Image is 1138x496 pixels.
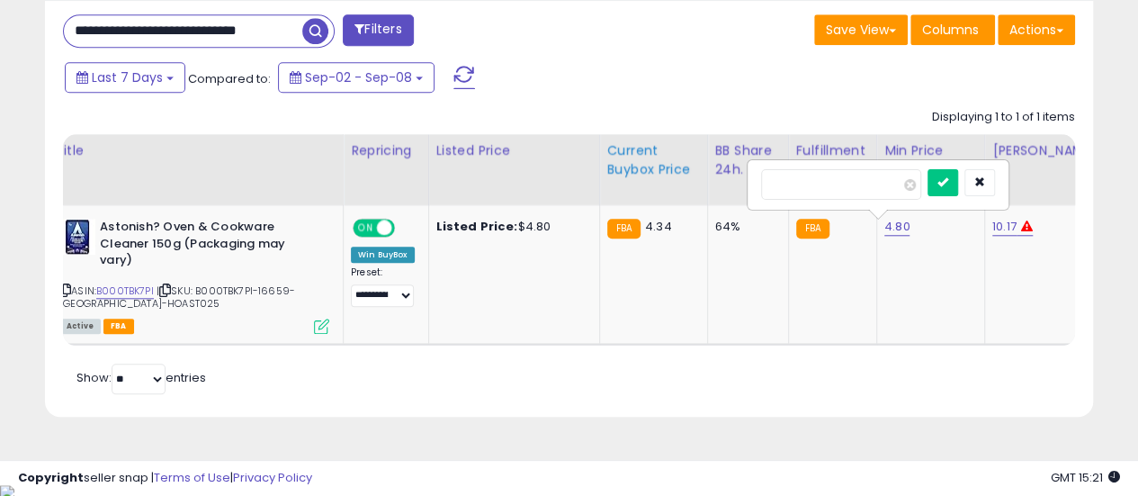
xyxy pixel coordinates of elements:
div: ASIN: [59,219,329,332]
div: Win BuyBox [351,247,415,263]
small: FBA [796,219,829,239]
span: Columns [922,21,979,39]
div: Repricing [351,141,421,160]
div: Displaying 1 to 1 of 1 items [932,109,1075,126]
button: Last 7 Days [65,62,185,93]
div: Min Price [884,141,977,160]
a: B000TBK7PI [96,284,154,299]
a: Terms of Use [154,469,230,486]
button: Actions [998,14,1075,45]
b: Astonish? Oven & Cookware Cleaner 150g (Packaging may vary) [100,219,318,274]
a: 10.17 [992,218,1017,236]
span: Compared to: [188,70,271,87]
small: FBA [607,219,641,239]
div: Listed Price [436,141,592,160]
span: Last 7 Days [92,68,163,86]
div: 64% [715,219,775,235]
div: seller snap | | [18,470,312,487]
b: Listed Price: [436,218,518,235]
div: Fulfillment [796,141,869,160]
a: Privacy Policy [233,469,312,486]
div: Title [55,141,336,160]
span: OFF [392,221,421,236]
div: [PERSON_NAME] [992,141,1099,160]
span: ON [354,221,377,236]
div: BB Share 24h. [715,141,781,179]
span: Show: entries [76,369,206,386]
img: 41m5Qruk6fL._SL40_.jpg [59,219,95,255]
button: Sep-02 - Sep-08 [278,62,435,93]
span: FBA [103,319,134,334]
span: 2025-09-16 15:21 GMT [1051,469,1120,486]
div: $4.80 [436,219,586,235]
button: Columns [910,14,995,45]
a: 4.80 [884,218,910,236]
button: Filters [343,14,413,46]
span: | SKU: B000TBK7PI-16659-[GEOGRAPHIC_DATA]-HOAST025 [59,284,295,311]
span: 4.34 [645,218,672,235]
span: All listings currently available for purchase on Amazon [59,319,101,334]
div: Current Buybox Price [607,141,700,179]
div: Preset: [351,266,415,307]
span: Sep-02 - Sep-08 [305,68,412,86]
strong: Copyright [18,469,84,486]
button: Save View [814,14,908,45]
